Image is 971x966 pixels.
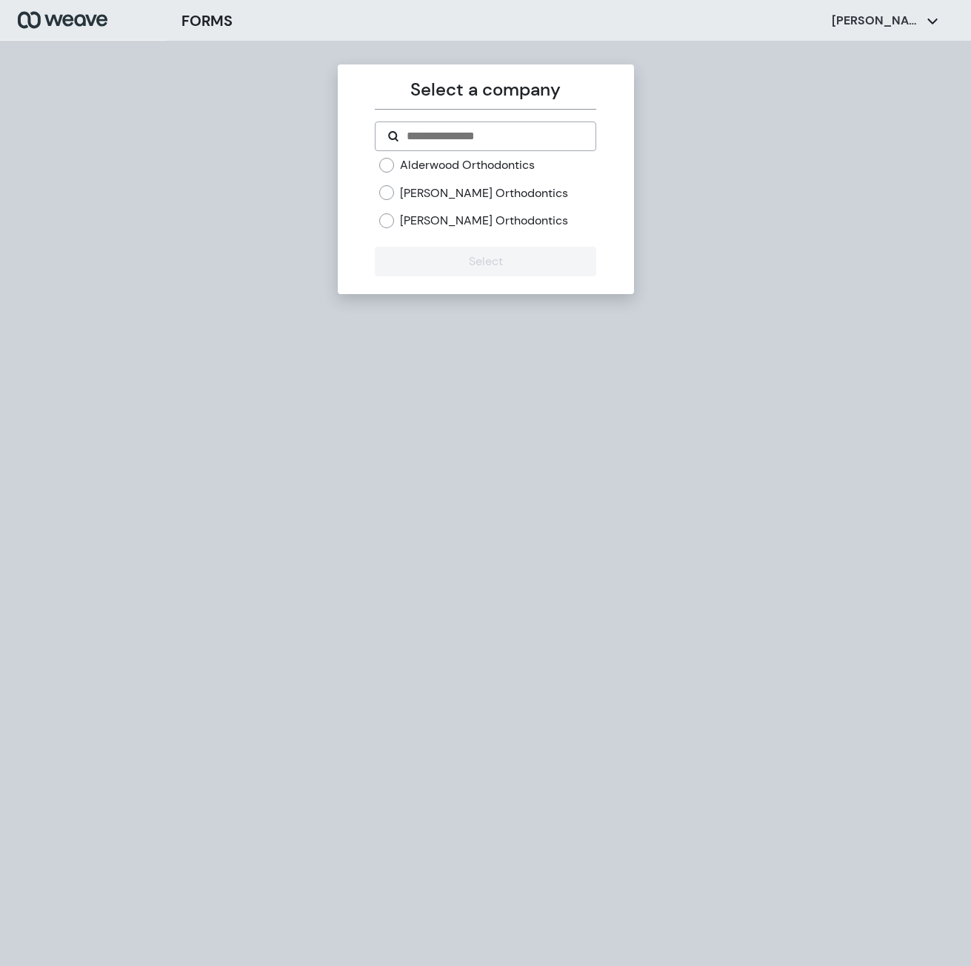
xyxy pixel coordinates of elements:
label: [PERSON_NAME] Orthodontics [400,213,568,229]
label: Alderwood Orthodontics [400,157,535,173]
button: Select [375,247,596,276]
p: Select a company [375,76,596,103]
label: [PERSON_NAME] Orthodontics [400,185,568,201]
p: [PERSON_NAME] [832,13,921,29]
input: Search [405,127,584,145]
h3: FORMS [181,10,233,32]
